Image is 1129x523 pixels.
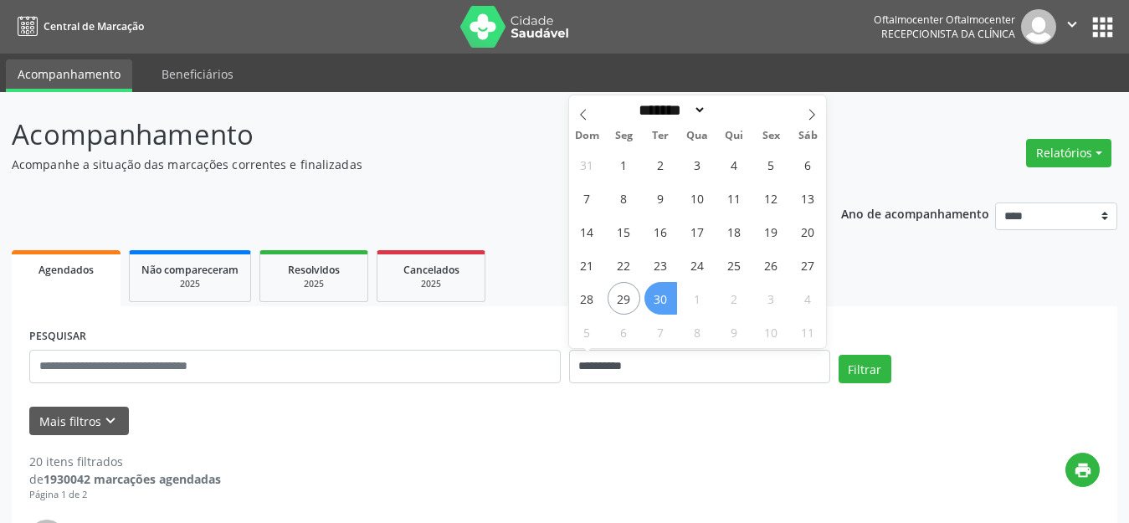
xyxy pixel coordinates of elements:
div: 20 itens filtrados [29,453,221,470]
span: Setembro 15, 2025 [608,215,640,248]
span: Setembro 2, 2025 [644,148,677,181]
span: Setembro 22, 2025 [608,249,640,281]
div: 2025 [389,278,473,290]
span: Setembro 16, 2025 [644,215,677,248]
button: Relatórios [1026,139,1111,167]
span: Setembro 1, 2025 [608,148,640,181]
span: Setembro 11, 2025 [718,182,751,214]
div: Página 1 de 2 [29,488,221,502]
a: Beneficiários [150,59,245,89]
span: Qua [679,131,716,141]
span: Setembro 7, 2025 [571,182,603,214]
span: Setembro 10, 2025 [681,182,714,214]
span: Outubro 3, 2025 [755,282,788,315]
i: keyboard_arrow_down [101,412,120,430]
span: Outubro 7, 2025 [644,315,677,348]
span: Sex [752,131,789,141]
span: Setembro 17, 2025 [681,215,714,248]
span: Setembro 25, 2025 [718,249,751,281]
span: Agendados [38,263,94,277]
a: Central de Marcação [12,13,144,40]
span: Setembro 4, 2025 [718,148,751,181]
div: 2025 [141,278,239,290]
span: Setembro 14, 2025 [571,215,603,248]
span: Outubro 9, 2025 [718,315,751,348]
button: apps [1088,13,1117,42]
span: Setembro 6, 2025 [792,148,824,181]
span: Qui [716,131,752,141]
a: Acompanhamento [6,59,132,92]
span: Outubro 1, 2025 [681,282,714,315]
label: PESQUISAR [29,324,86,350]
span: Setembro 20, 2025 [792,215,824,248]
button:  [1056,9,1088,44]
div: de [29,470,221,488]
select: Month [634,101,707,119]
span: Agosto 31, 2025 [571,148,603,181]
button: Mais filtroskeyboard_arrow_down [29,407,129,436]
span: Setembro 12, 2025 [755,182,788,214]
span: Ter [642,131,679,141]
p: Acompanhe a situação das marcações correntes e finalizadas [12,156,786,173]
button: print [1065,453,1100,487]
span: Outubro 5, 2025 [571,315,603,348]
span: Setembro 8, 2025 [608,182,640,214]
span: Setembro 3, 2025 [681,148,714,181]
div: Oftalmocenter Oftalmocenter [874,13,1015,27]
span: Seg [605,131,642,141]
span: Outubro 10, 2025 [755,315,788,348]
span: Outubro 11, 2025 [792,315,824,348]
span: Dom [569,131,606,141]
div: 2025 [272,278,356,290]
span: Setembro 9, 2025 [644,182,677,214]
span: Setembro 30, 2025 [644,282,677,315]
span: Outubro 4, 2025 [792,282,824,315]
span: Setembro 28, 2025 [571,282,603,315]
span: Outubro 8, 2025 [681,315,714,348]
span: Outubro 2, 2025 [718,282,751,315]
strong: 1930042 marcações agendadas [44,471,221,487]
span: Setembro 21, 2025 [571,249,603,281]
span: Central de Marcação [44,19,144,33]
span: Setembro 26, 2025 [755,249,788,281]
i: print [1074,461,1092,479]
button: Filtrar [839,355,891,383]
span: Setembro 23, 2025 [644,249,677,281]
span: Não compareceram [141,263,239,277]
span: Setembro 5, 2025 [755,148,788,181]
span: Setembro 27, 2025 [792,249,824,281]
p: Acompanhamento [12,114,786,156]
span: Setembro 24, 2025 [681,249,714,281]
span: Resolvidos [288,263,340,277]
p: Ano de acompanhamento [841,203,989,223]
input: Year [706,101,762,119]
span: Recepcionista da clínica [881,27,1015,41]
span: Setembro 18, 2025 [718,215,751,248]
i:  [1063,15,1081,33]
span: Setembro 13, 2025 [792,182,824,214]
img: img [1021,9,1056,44]
span: Sáb [789,131,826,141]
span: Setembro 29, 2025 [608,282,640,315]
span: Setembro 19, 2025 [755,215,788,248]
span: Outubro 6, 2025 [608,315,640,348]
span: Cancelados [403,263,459,277]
